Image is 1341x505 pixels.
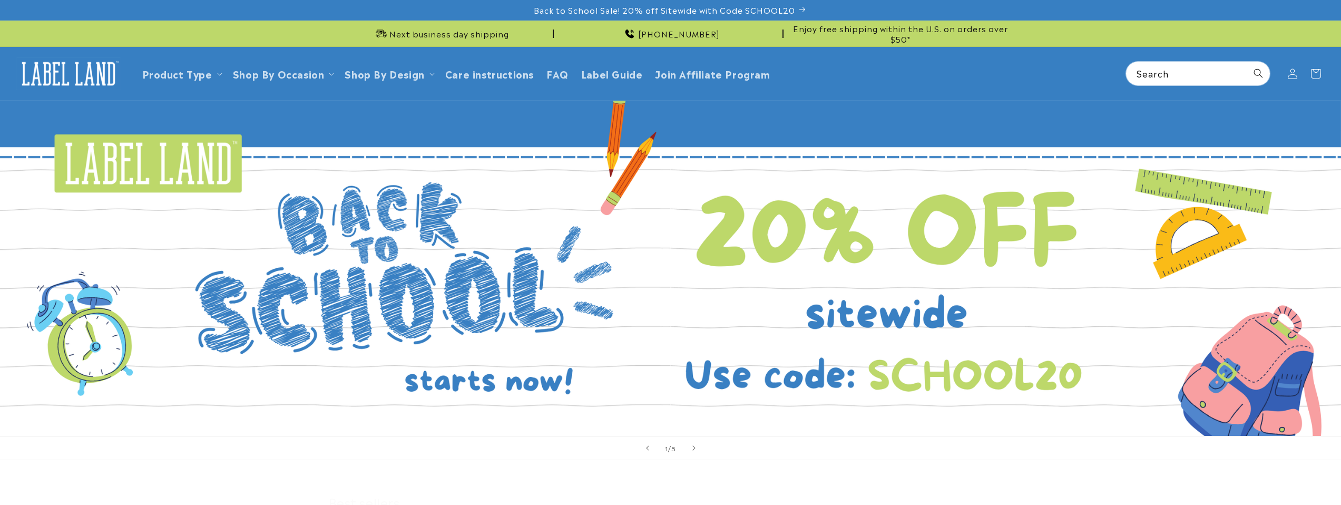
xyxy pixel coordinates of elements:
[227,61,339,86] summary: Shop By Occasion
[788,21,1013,46] div: Announcement
[546,67,569,80] span: FAQ
[540,61,575,86] a: FAQ
[638,28,720,39] span: [PHONE_NUMBER]
[788,23,1013,44] span: Enjoy free shipping within the U.S. on orders over $50*
[682,436,706,460] button: Next slide
[671,443,676,453] span: 5
[16,57,121,90] img: Label Land
[655,67,770,80] span: Join Affiliate Program
[345,66,424,81] a: Shop By Design
[649,61,776,86] a: Join Affiliate Program
[665,443,668,453] span: 1
[136,61,227,86] summary: Product Type
[338,61,438,86] summary: Shop By Design
[558,21,784,46] div: Announcement
[233,67,325,80] span: Shop By Occasion
[1247,62,1270,85] button: Search
[12,53,125,94] a: Label Land
[445,67,534,80] span: Care instructions
[142,66,212,81] a: Product Type
[328,21,554,46] div: Announcement
[439,61,540,86] a: Care instructions
[581,67,643,80] span: Label Guide
[636,436,659,460] button: Previous slide
[389,28,509,39] span: Next business day shipping
[534,5,795,15] span: Back to School Sale! 20% off Sitewide with Code SCHOOL20
[668,443,671,453] span: /
[575,61,649,86] a: Label Guide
